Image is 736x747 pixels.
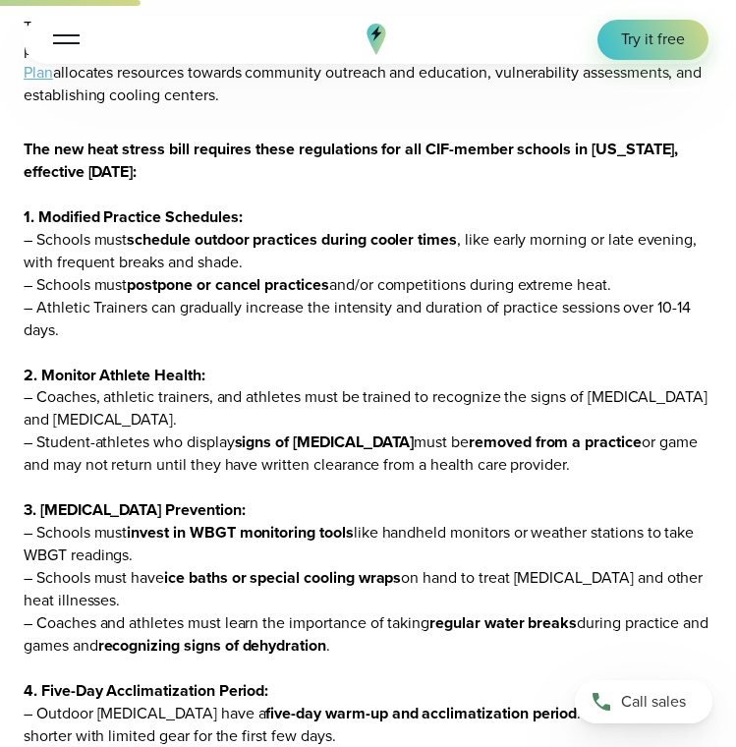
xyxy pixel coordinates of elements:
strong: schedule outdoor practices during cooler times [127,228,457,251]
a: Try it free [597,20,708,60]
strong: 1. Modified Practice Schedules: [24,205,242,228]
strong: signs of [MEDICAL_DATA] [235,431,415,453]
span: Try it free [621,29,685,51]
strong: five-day warm-up and acclimatization period [265,702,577,724]
strong: 3. [MEDICAL_DATA] Prevention: [24,498,246,521]
strong: recognizing signs of dehydration [98,634,326,657]
strong: The new heat stress bill requires these regulations for all CIF-member schools in [US_STATE], eff... [24,138,678,183]
strong: regular water breaks [429,611,577,634]
strong: 4. Five-Day Acclimatization Period: [24,679,268,702]
strong: postpone or cancel practices [127,273,329,296]
span: Call sales [621,691,686,714]
strong: ice baths or special cooling wraps [164,566,401,589]
strong: 2. Monitor Athlete Health: [24,364,205,386]
strong: removed from a practice [469,431,642,453]
strong: invest in WBGT monitoring tools [127,521,353,544]
a: Call sales [575,680,712,723]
